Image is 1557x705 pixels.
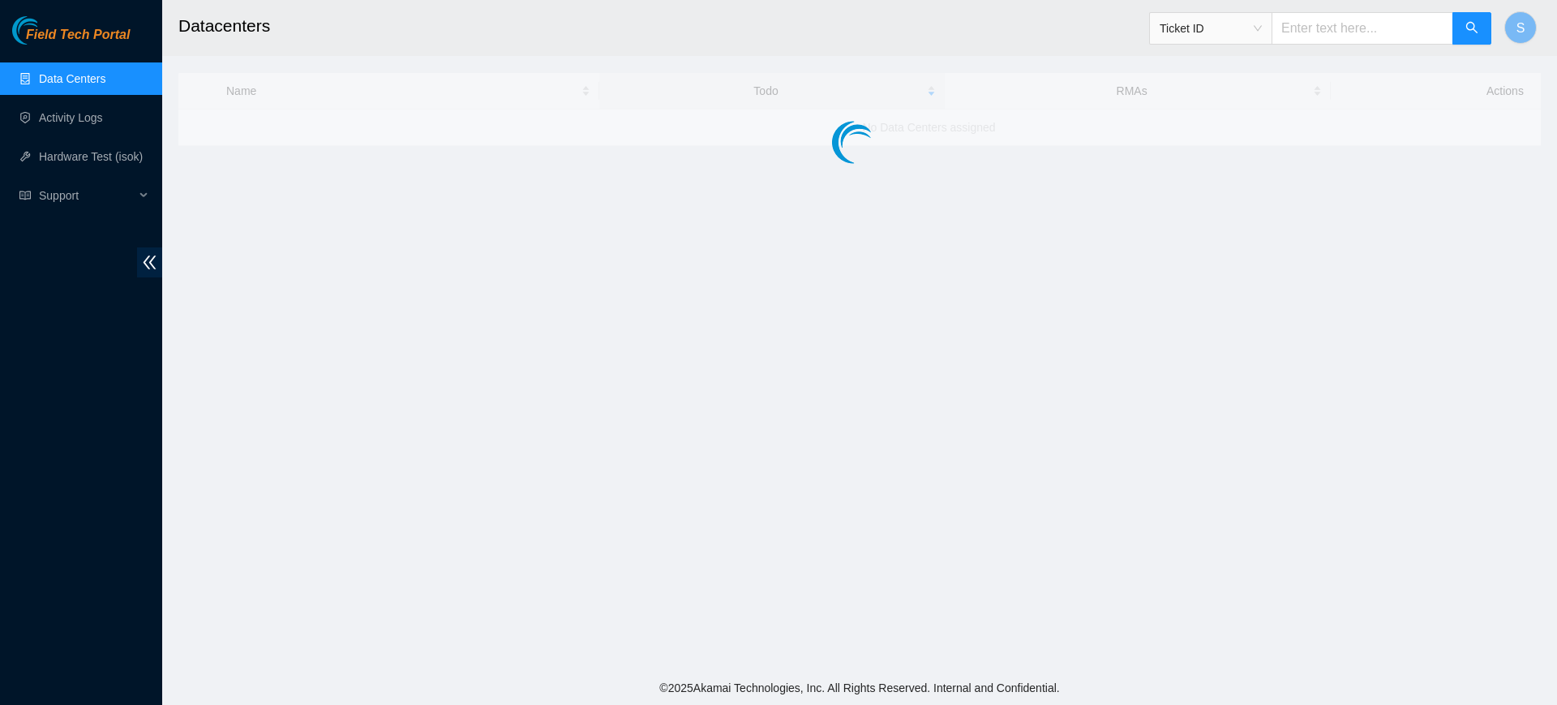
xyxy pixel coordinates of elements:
a: Activity Logs [39,111,103,124]
span: read [19,190,31,201]
span: S [1516,18,1525,38]
footer: © 2025 Akamai Technologies, Inc. All Rights Reserved. Internal and Confidential. [162,671,1557,705]
input: Enter text here... [1272,12,1453,45]
span: search [1465,21,1478,37]
a: Hardware Test (isok) [39,150,143,163]
span: Support [39,179,135,212]
a: Data Centers [39,72,105,85]
a: Akamai TechnologiesField Tech Portal [12,29,130,50]
span: double-left [137,247,162,277]
img: Akamai Technologies [12,16,82,45]
span: Field Tech Portal [26,28,130,43]
span: Ticket ID [1160,16,1262,41]
button: search [1452,12,1491,45]
button: S [1504,11,1537,44]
